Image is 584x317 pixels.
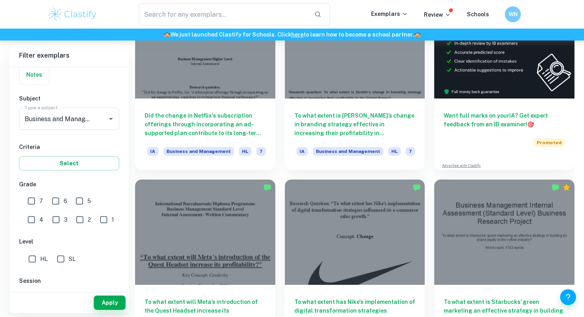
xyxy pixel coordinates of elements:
button: Help and Feedback [560,289,576,305]
span: 🏫 [414,31,421,38]
span: IA [147,147,159,156]
h6: Session [19,276,119,285]
a: Advertise with Clastify [442,163,481,168]
span: 🎯 [527,121,534,128]
span: Business and Management [163,147,234,156]
h6: Filter exemplars [10,44,129,67]
h6: We just launched Clastify for Schools. Click to learn how to become a school partner. [2,30,582,39]
span: HL [388,147,401,156]
button: Open [105,113,116,124]
h6: Did the change in Netflix's subscription offerings through incorporating an ad-supported plan con... [145,111,266,137]
p: Exemplars [371,10,408,18]
button: WN [505,6,521,22]
span: SL [69,255,75,263]
span: HL [239,147,251,156]
img: Marked [413,184,421,191]
span: 3 [64,215,68,224]
h6: Grade [19,180,119,189]
span: 6 [64,197,67,205]
span: Business and Management [313,147,383,156]
input: Search for any exemplars... [139,3,308,25]
span: 🏫 [164,31,170,38]
span: 5 [87,197,91,205]
h6: To what extent is [PERSON_NAME]’s change in branding strategy effective in increasing their profi... [294,111,416,137]
label: Type a subject [25,104,58,111]
span: 2 [88,215,91,224]
h6: Criteria [19,143,119,151]
a: Schools [467,11,489,17]
span: 4 [39,215,43,224]
img: Marked [263,184,271,191]
span: 7 [406,147,415,156]
span: 7 [256,147,266,156]
h6: Want full marks on your IA ? Get expert feedback from an IB examiner! [444,111,565,129]
button: Apply [94,296,126,310]
a: here [291,31,304,38]
button: Notes [19,65,49,84]
img: Marked [551,184,559,191]
span: 7 [39,197,43,205]
h6: Level [19,237,119,246]
span: HL [40,255,48,263]
button: Select [19,156,119,170]
h6: WN [509,10,518,19]
h6: Subject [19,94,119,103]
p: Review [424,10,451,19]
span: IA [296,147,308,156]
div: Premium [563,184,570,191]
span: Promoted [534,138,565,147]
span: 1 [112,215,114,224]
img: Clastify logo [47,6,98,22]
